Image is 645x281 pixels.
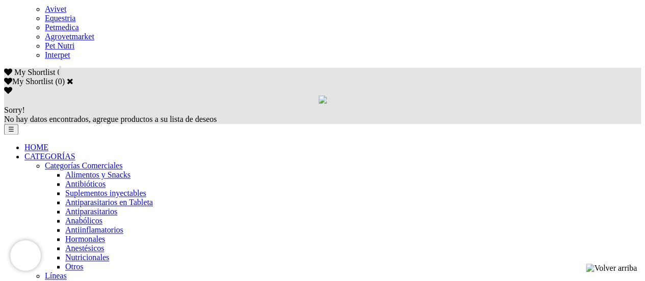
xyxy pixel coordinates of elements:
[319,95,327,104] img: loading.gif
[45,50,70,59] a: Interpet
[65,235,105,243] a: Hormonales
[45,14,75,22] a: Equestria
[65,189,146,197] a: Suplementos inyectables
[4,106,641,124] div: No hay datos encontrados, agregue productos a su lista de deseos
[4,106,25,114] span: Sorry!
[4,124,18,135] button: ☰
[10,240,41,271] iframe: Brevo live chat
[65,253,109,262] a: Nutricionales
[586,264,637,273] img: Volver arriba
[65,207,117,216] a: Antiparasitarios
[24,152,75,161] a: CATEGORÍAS
[67,77,73,85] a: Cerrar
[45,271,67,280] a: Líneas
[14,68,55,76] span: My Shortlist
[58,77,62,86] label: 0
[65,216,102,225] a: Anabólicos
[45,23,79,32] a: Petmedica
[65,225,123,234] a: Antiinflamatorios
[24,143,48,151] a: HOME
[65,244,104,252] a: Anestésicos
[45,41,74,50] a: Pet Nutri
[65,170,131,179] a: Alimentos y Snacks
[45,32,94,41] a: Agrovetmarket
[45,5,66,13] a: Avivet
[57,68,61,76] span: 0
[45,161,122,170] a: Categorías Comerciales
[55,77,65,86] span: ( )
[4,77,53,86] label: My Shortlist
[65,180,106,188] a: Antibióticos
[65,262,84,271] a: Otros
[65,198,153,207] a: Antiparasitarios en Tableta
